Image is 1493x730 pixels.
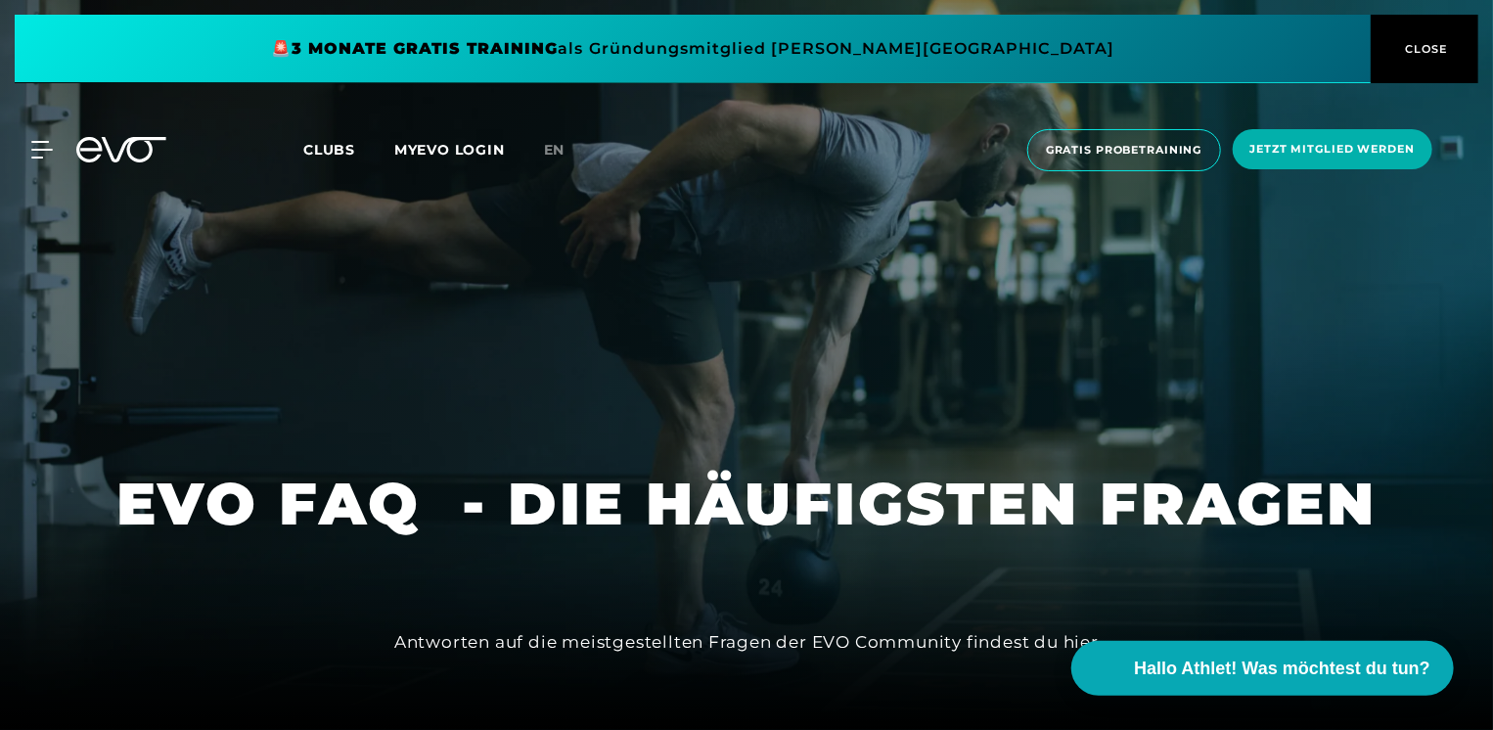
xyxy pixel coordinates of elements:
[1250,141,1415,158] span: Jetzt Mitglied werden
[1021,129,1227,171] a: Gratis Probetraining
[303,141,355,159] span: Clubs
[544,141,566,159] span: en
[544,139,589,161] a: en
[1371,15,1478,83] button: CLOSE
[394,141,505,159] a: MYEVO LOGIN
[303,140,394,159] a: Clubs
[1071,641,1454,696] button: Hallo Athlet! Was möchtest du tun?
[1134,656,1430,682] span: Hallo Athlet! Was möchtest du tun?
[1227,129,1438,171] a: Jetzt Mitglied werden
[1401,40,1449,58] span: CLOSE
[116,466,1377,542] h1: EVO FAQ - DIE HÄUFIGSTEN FRAGEN
[1046,142,1202,159] span: Gratis Probetraining
[394,626,1099,658] div: Antworten auf die meistgestellten Fragen der EVO Community findest du hier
